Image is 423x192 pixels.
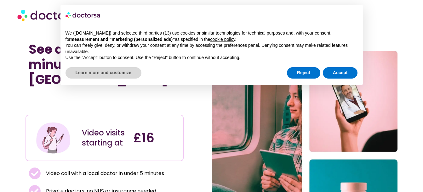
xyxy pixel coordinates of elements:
p: We ([DOMAIN_NAME]) and selected third parties (13) use cookies or similar technologies for techni... [66,30,358,42]
strong: measurement and “marketing (personalized ads)” [71,37,175,42]
h4: £16 [133,130,178,145]
button: Reject [287,67,320,79]
iframe: Customer reviews powered by Trustpilot [29,93,123,101]
iframe: Customer reviews powered by Trustpilot [29,101,180,108]
img: logo [66,10,101,20]
button: Learn more and customize [66,67,141,79]
a: cookie policy [210,37,235,42]
p: Use the “Accept” button to consent. Use the “Reject” button to continue without accepting. [66,55,358,61]
p: You can freely give, deny, or withdraw your consent at any time by accessing the preferences pane... [66,42,358,55]
div: Video visits starting at [82,128,127,148]
button: Accept [323,67,358,79]
span: Video call with a local doctor in under 5 minutes [44,169,164,178]
img: Illustration depicting a young woman in a casual outfit, engaged with her smartphone. She has a p... [35,120,71,156]
h1: See a doctor online in minutes in [GEOGRAPHIC_DATA] [29,42,180,87]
